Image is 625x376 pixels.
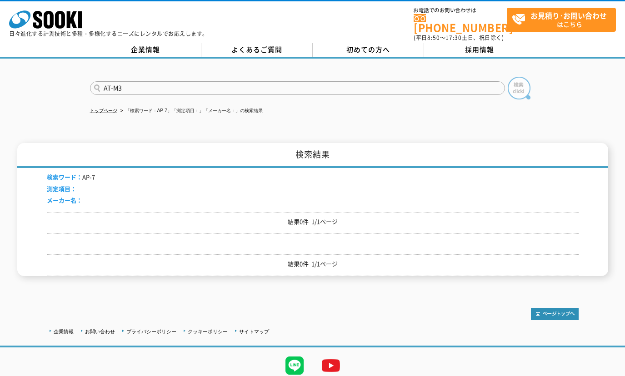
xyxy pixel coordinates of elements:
img: トップページへ [531,308,579,320]
strong: お見積り･お問い合わせ [530,10,607,21]
a: お見積り･お問い合わせはこちら [507,8,616,32]
a: 初めての方へ [313,43,424,57]
li: AP-7 [47,173,95,182]
span: (平日 ～ 土日、祝日除く) [414,34,504,42]
a: 採用情報 [424,43,535,57]
a: クッキーポリシー [188,329,228,334]
span: 測定項目： [47,184,76,193]
a: [PHONE_NUMBER] [414,14,507,33]
h1: 検索結果 [17,143,608,168]
a: プライバシーポリシー [126,329,176,334]
p: 日々進化する計測技術と多種・多様化するニーズにレンタルでお応えします。 [9,31,208,36]
span: 初めての方へ [346,45,390,54]
img: btn_search.png [508,77,530,99]
a: お問い合わせ [85,329,115,334]
a: トップページ [90,108,117,113]
p: 結果0件 1/1ページ [47,217,579,227]
input: 商品名、型式、NETIS番号を入力してください [90,81,505,95]
span: お電話でのお問い合わせは [414,8,507,13]
p: 結果0件 1/1ページ [47,259,579,269]
a: 企業情報 [90,43,201,57]
span: はこちら [512,8,615,31]
span: 検索ワード： [47,173,82,181]
a: 企業情報 [54,329,74,334]
span: 17:30 [445,34,462,42]
span: 8:50 [427,34,440,42]
a: よくあるご質問 [201,43,313,57]
a: サイトマップ [239,329,269,334]
li: 「検索ワード：AP-7」「測定項目：」「メーカー名：」の検索結果 [119,106,263,116]
span: メーカー名： [47,196,82,204]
